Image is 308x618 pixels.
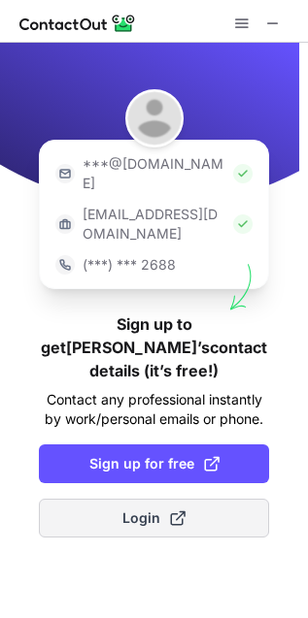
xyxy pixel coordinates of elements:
[55,164,75,183] img: https://contactout.com/extension/app/static/media/login-email-icon.f64bce713bb5cd1896fef81aa7b14a...
[55,214,75,234] img: https://contactout.com/extension/app/static/media/login-work-icon.638a5007170bc45168077fde17b29a1...
[83,205,225,244] p: [EMAIL_ADDRESS][DOMAIN_NAME]
[39,444,269,483] button: Sign up for free
[39,499,269,537] button: Login
[233,164,253,183] img: Check Icon
[39,312,269,382] h1: Sign up to get [PERSON_NAME]’s contact details (it’s free!)
[55,255,75,275] img: https://contactout.com/extension/app/static/media/login-phone-icon.bacfcb865e29de816d437549d7f4cb...
[39,390,269,429] p: Contact any professional instantly by work/personal emails or phone.
[233,214,253,234] img: Check Icon
[19,12,136,35] img: ContactOut v5.3.10
[83,154,225,193] p: ***@[DOMAIN_NAME]
[125,89,184,147] img: Jamey Barbas
[89,454,220,473] span: Sign up for free
[122,508,186,528] span: Login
